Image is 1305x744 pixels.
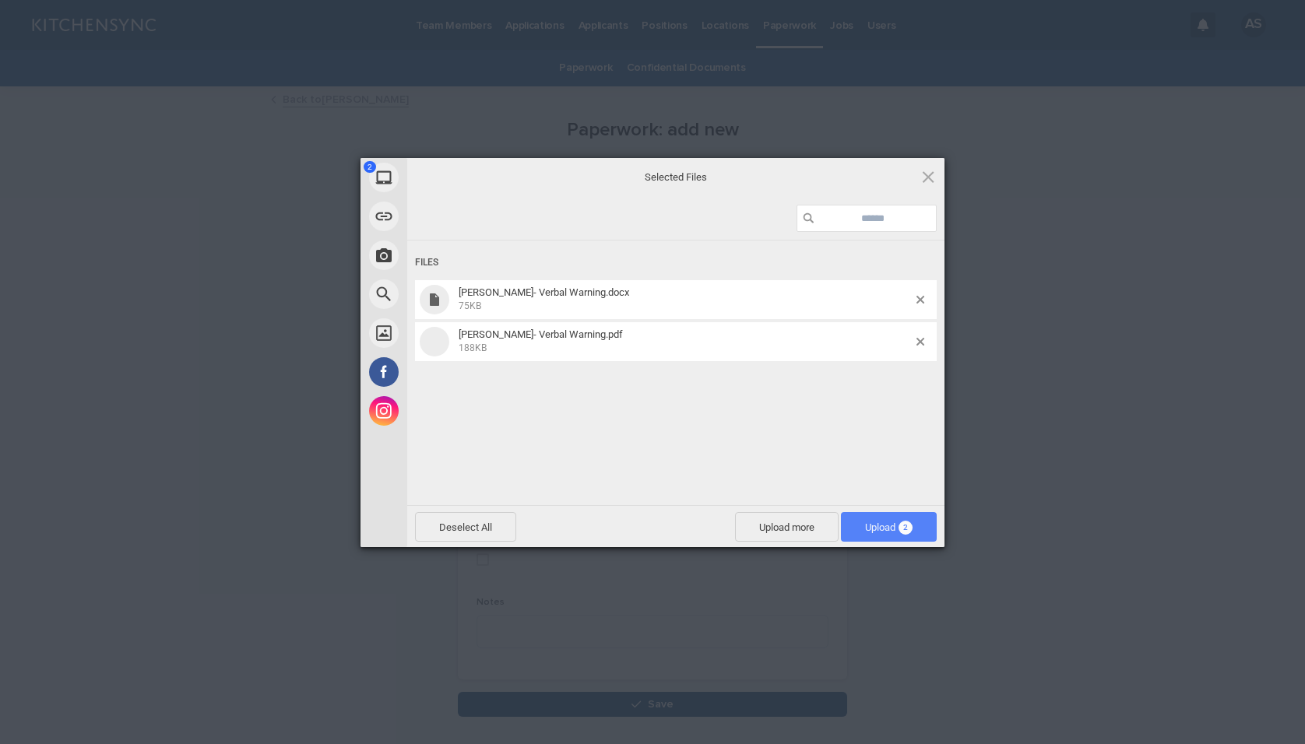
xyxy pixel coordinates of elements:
[361,236,547,275] div: Take Photo
[454,328,916,354] span: Paul Revesz- Verbal Warning.pdf
[361,197,547,236] div: Link (URL)
[459,342,487,353] span: 188KB
[415,248,937,277] div: Files
[361,353,547,391] div: Facebook
[361,158,547,197] div: My Device
[459,328,623,340] span: [PERSON_NAME]- Verbal Warning.pdf
[361,275,547,314] div: Web Search
[364,161,376,173] span: 2
[735,512,839,542] span: Upload more
[899,521,913,535] span: 2
[841,512,937,542] span: Upload
[459,300,481,311] span: 75KB
[454,286,916,312] span: Paul Revesz- Verbal Warning.docx
[361,314,547,353] div: Unsplash
[920,168,937,185] span: Click here or hit ESC to close picker
[459,286,629,298] span: [PERSON_NAME]- Verbal Warning.docx
[415,512,516,542] span: Deselect All
[865,521,913,533] span: Upload
[520,170,832,184] span: Selected Files
[361,391,547,430] div: Instagram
